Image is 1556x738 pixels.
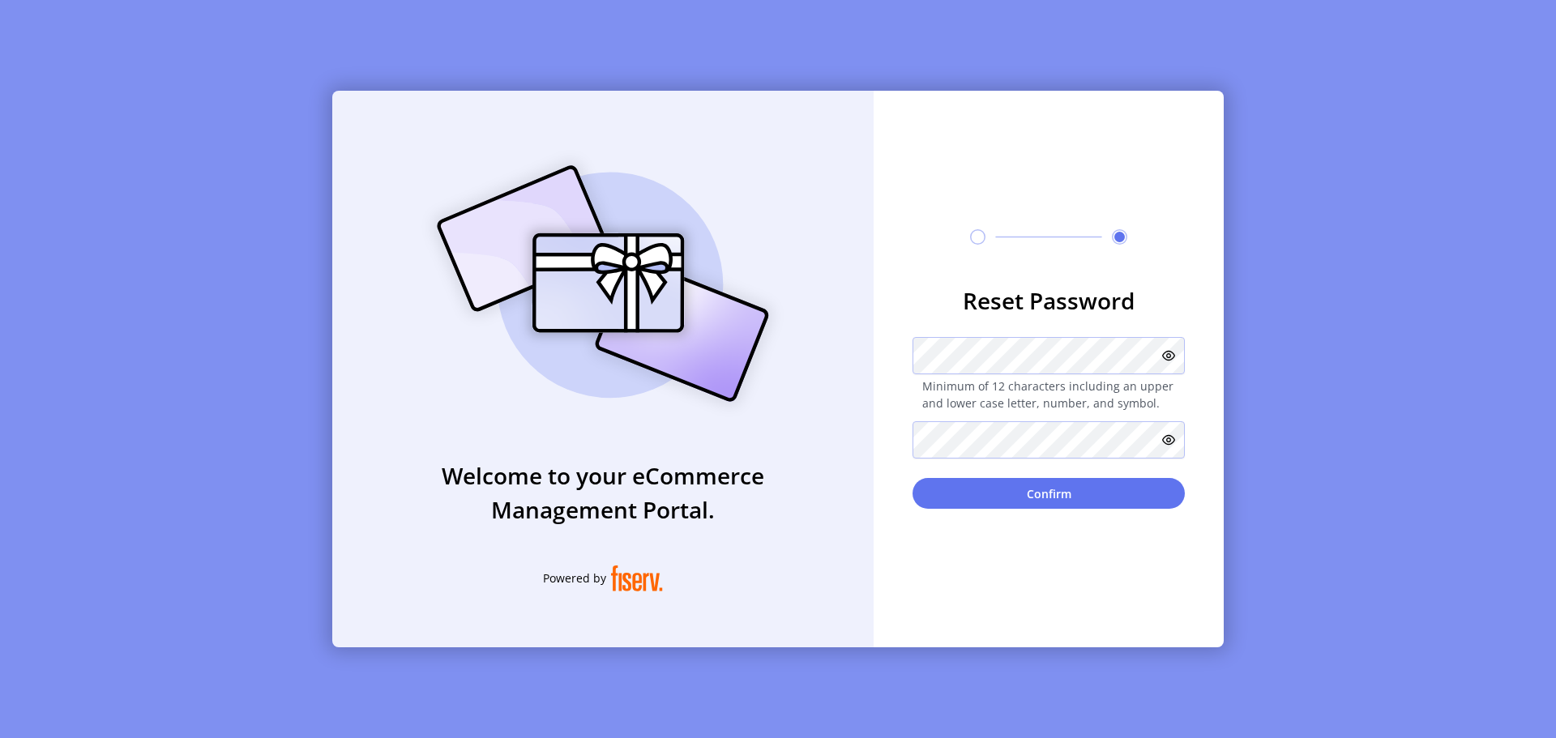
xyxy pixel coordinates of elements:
button: Confirm [913,478,1185,509]
img: card_Illustration.svg [413,147,793,420]
h3: Welcome to your eCommerce Management Portal. [332,459,874,527]
span: Powered by [543,569,606,587]
h3: Reset Password [913,284,1185,318]
span: Minimum of 12 characters including an upper and lower case letter, number, and symbol. [913,378,1185,412]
